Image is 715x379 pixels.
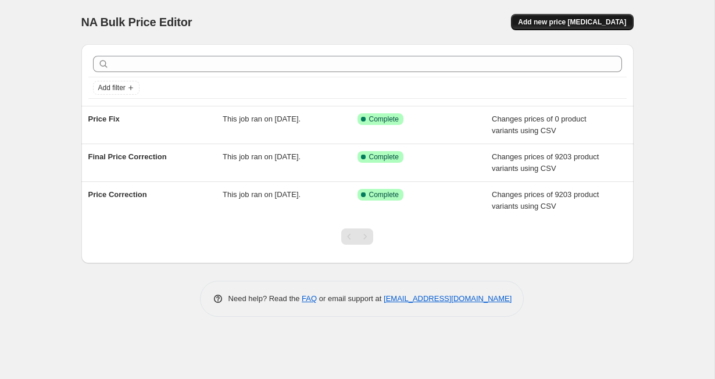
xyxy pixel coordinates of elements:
span: Add new price [MEDICAL_DATA] [518,17,626,27]
span: This job ran on [DATE]. [223,115,301,123]
span: Complete [369,190,399,199]
span: Complete [369,152,399,162]
span: This job ran on [DATE]. [223,190,301,199]
span: Changes prices of 0 product variants using CSV [492,115,587,135]
nav: Pagination [341,228,373,245]
button: Add new price [MEDICAL_DATA] [511,14,633,30]
span: Changes prices of 9203 product variants using CSV [492,152,599,173]
a: [EMAIL_ADDRESS][DOMAIN_NAME] [384,294,512,303]
span: NA Bulk Price Editor [81,16,192,28]
span: Price Fix [88,115,120,123]
span: This job ran on [DATE]. [223,152,301,161]
span: or email support at [317,294,384,303]
button: Add filter [93,81,140,95]
span: Add filter [98,83,126,92]
span: Need help? Read the [228,294,302,303]
span: Complete [369,115,399,124]
a: FAQ [302,294,317,303]
span: Changes prices of 9203 product variants using CSV [492,190,599,210]
span: Price Correction [88,190,147,199]
span: Final Price Correction [88,152,167,161]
